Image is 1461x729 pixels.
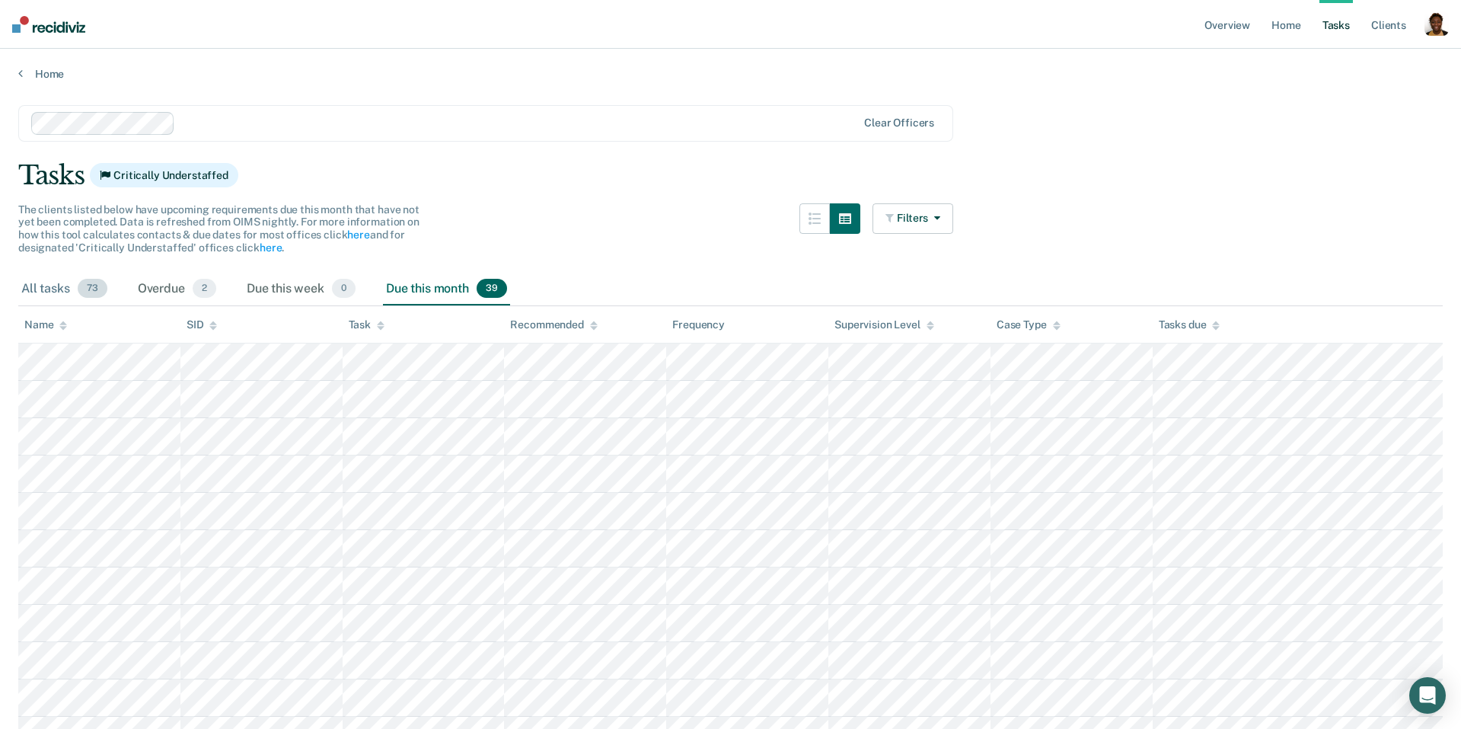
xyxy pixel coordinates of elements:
[332,279,356,299] span: 0
[347,229,369,241] a: here
[187,318,218,331] div: SID
[349,318,384,331] div: Task
[383,273,510,306] div: Due this month39
[135,273,219,306] div: Overdue2
[90,163,238,187] span: Critically Understaffed
[18,203,419,254] span: The clients listed below have upcoming requirements due this month that have not yet been complet...
[834,318,934,331] div: Supervision Level
[672,318,725,331] div: Frequency
[12,16,85,33] img: Recidiviz
[244,273,359,306] div: Due this week0
[260,241,282,254] a: here
[864,117,934,129] div: Clear officers
[193,279,216,299] span: 2
[1409,677,1446,714] div: Open Intercom Messenger
[1159,318,1220,331] div: Tasks due
[18,160,1443,191] div: Tasks
[510,318,597,331] div: Recommended
[24,318,67,331] div: Name
[18,67,1443,81] a: Home
[997,318,1061,331] div: Case Type
[477,279,507,299] span: 39
[18,273,110,306] div: All tasks73
[78,279,107,299] span: 73
[872,203,953,234] button: Filters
